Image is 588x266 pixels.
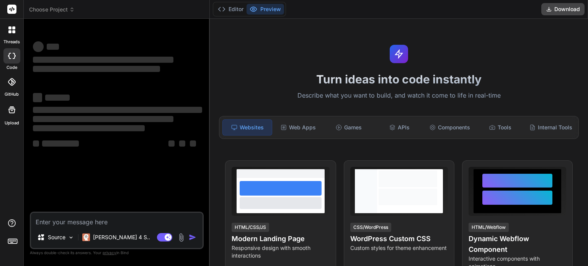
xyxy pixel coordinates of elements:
span: ‌ [42,140,79,147]
span: ‌ [33,57,173,63]
div: Tools [476,119,525,135]
h4: Dynamic Webflow Component [469,233,566,255]
p: Custom styles for theme enhancement [350,244,448,252]
span: ‌ [33,41,44,52]
h4: Modern Landing Page [232,233,329,244]
div: CSS/WordPress [350,223,391,232]
div: Internal Tools [526,119,575,135]
div: APIs [375,119,424,135]
img: attachment [177,233,186,242]
p: Responsive design with smooth interactions [232,244,329,259]
span: ‌ [33,93,42,102]
label: GitHub [5,91,19,98]
button: Preview [247,4,284,15]
h4: WordPress Custom CSS [350,233,448,244]
span: ‌ [33,66,160,72]
span: ‌ [33,125,145,131]
div: Games [324,119,373,135]
button: Download [541,3,585,15]
button: Editor [215,4,247,15]
span: ‌ [33,107,202,113]
p: Always double-check its answers. Your in Bind [30,249,204,256]
span: ‌ [47,44,59,50]
img: Claude 4 Sonnet [82,233,90,241]
div: Components [425,119,474,135]
span: ‌ [33,116,173,122]
label: code [7,64,17,71]
span: ‌ [179,140,185,147]
span: Choose Project [29,6,75,13]
span: ‌ [45,95,70,101]
div: Websites [222,119,272,135]
label: Upload [5,120,19,126]
p: [PERSON_NAME] 4 S.. [93,233,150,241]
h1: Turn ideas into code instantly [214,72,583,86]
img: icon [189,233,196,241]
div: HTML/Webflow [469,223,509,232]
span: ‌ [168,140,175,147]
img: Pick Models [68,234,74,241]
div: HTML/CSS/JS [232,223,269,232]
span: privacy [103,250,116,255]
div: Web Apps [274,119,323,135]
span: ‌ [190,140,196,147]
span: ‌ [33,140,39,147]
label: threads [3,39,20,45]
p: Describe what you want to build, and watch it come to life in real-time [214,91,583,101]
p: Source [48,233,65,241]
